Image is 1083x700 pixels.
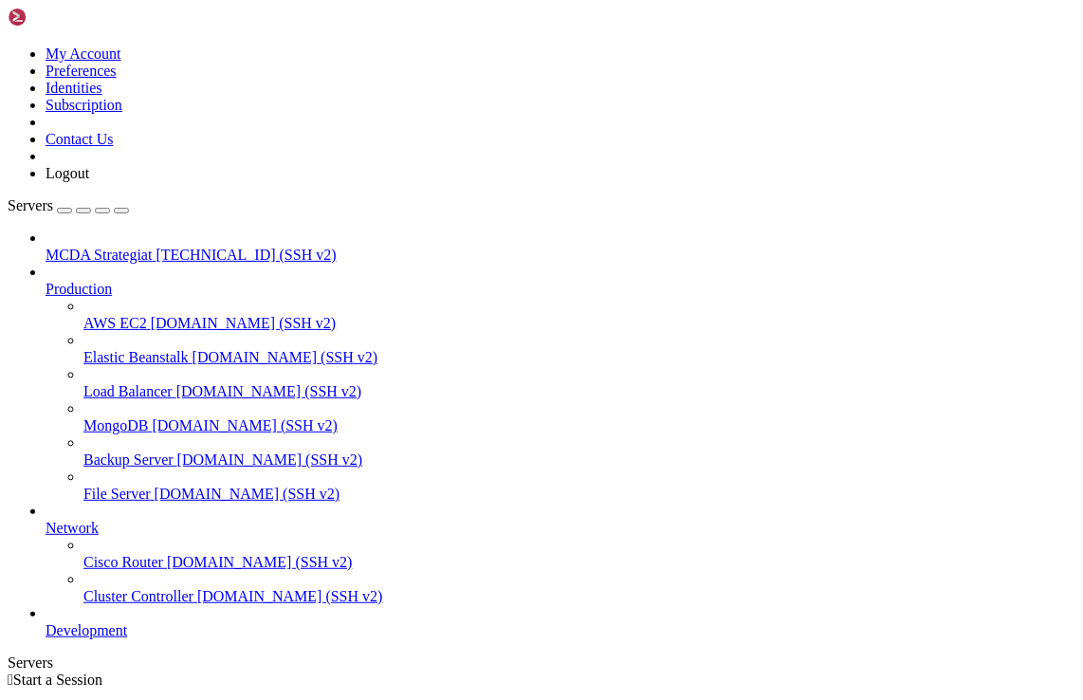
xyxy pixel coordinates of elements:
a: Subscription [46,97,122,113]
span: Elastic Beanstalk [83,349,189,365]
a: Servers [8,197,129,213]
span: Start a Session [13,672,102,688]
a: Preferences [46,63,117,79]
div: Servers [8,654,1075,672]
a: Load Balancer [DOMAIN_NAME] (SSH v2) [83,383,1075,400]
span: Network [46,520,99,536]
span: Servers [8,197,53,213]
span: [TECHNICAL_ID] (SSH v2) [156,247,336,263]
li: MCDA Strategiat [TECHNICAL_ID] (SSH v2) [46,230,1075,264]
img: Shellngn [8,8,117,27]
li: Elastic Beanstalk [DOMAIN_NAME] (SSH v2) [83,332,1075,366]
a: Backup Server [DOMAIN_NAME] (SSH v2) [83,451,1075,469]
li: Network [46,503,1075,605]
a: Contact Us [46,131,114,147]
li: AWS EC2 [DOMAIN_NAME] (SSH v2) [83,298,1075,332]
span: MongoDB [83,417,148,433]
li: Cluster Controller [DOMAIN_NAME] (SSH v2) [83,571,1075,605]
span: AWS EC2 [83,315,147,331]
a: MCDA Strategiat [TECHNICAL_ID] (SSH v2) [46,247,1075,264]
a: AWS EC2 [DOMAIN_NAME] (SSH v2) [83,315,1075,332]
span:  [8,672,13,688]
li: Backup Server [DOMAIN_NAME] (SSH v2) [83,434,1075,469]
span: MCDA Strategiat [46,247,152,263]
span: [DOMAIN_NAME] (SSH v2) [167,554,353,570]
span: Production [46,281,112,297]
span: [DOMAIN_NAME] (SSH v2) [155,486,340,502]
li: Cisco Router [DOMAIN_NAME] (SSH v2) [83,537,1075,571]
span: Development [46,622,127,638]
span: File Server [83,486,151,502]
a: Logout [46,165,89,181]
li: Production [46,264,1075,503]
a: Elastic Beanstalk [DOMAIN_NAME] (SSH v2) [83,349,1075,366]
li: Load Balancer [DOMAIN_NAME] (SSH v2) [83,366,1075,400]
span: Cluster Controller [83,588,193,604]
a: File Server [DOMAIN_NAME] (SSH v2) [83,486,1075,503]
a: Network [46,520,1075,537]
span: Load Balancer [83,383,173,399]
a: Cluster Controller [DOMAIN_NAME] (SSH v2) [83,588,1075,605]
span: [DOMAIN_NAME] (SSH v2) [151,315,337,331]
span: [DOMAIN_NAME] (SSH v2) [197,588,383,604]
li: Development [46,605,1075,639]
span: [DOMAIN_NAME] (SSH v2) [193,349,378,365]
span: [DOMAIN_NAME] (SSH v2) [152,417,338,433]
a: Identities [46,80,102,96]
li: MongoDB [DOMAIN_NAME] (SSH v2) [83,400,1075,434]
span: [DOMAIN_NAME] (SSH v2) [176,383,362,399]
span: [DOMAIN_NAME] (SSH v2) [177,451,363,468]
a: Development [46,622,1075,639]
span: Backup Server [83,451,174,468]
li: File Server [DOMAIN_NAME] (SSH v2) [83,469,1075,503]
a: Production [46,281,1075,298]
span: Cisco Router [83,554,163,570]
a: My Account [46,46,121,62]
a: Cisco Router [DOMAIN_NAME] (SSH v2) [83,554,1075,571]
a: MongoDB [DOMAIN_NAME] (SSH v2) [83,417,1075,434]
